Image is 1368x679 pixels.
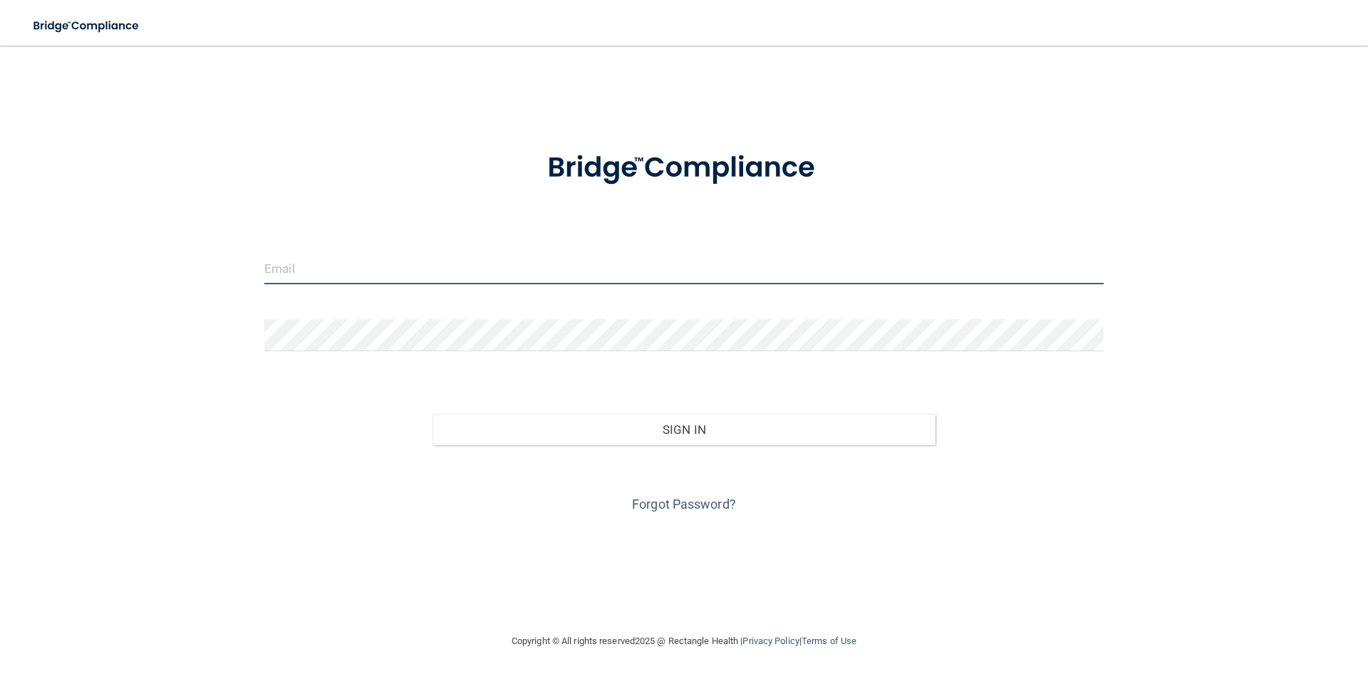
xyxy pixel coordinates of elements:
input: Email [264,252,1104,284]
img: bridge_compliance_login_screen.278c3ca4.svg [518,131,850,205]
img: bridge_compliance_login_screen.278c3ca4.svg [21,11,152,41]
a: Forgot Password? [632,497,736,512]
button: Sign In [432,414,936,445]
a: Privacy Policy [742,636,799,646]
a: Terms of Use [802,636,856,646]
div: Copyright © All rights reserved 2025 @ Rectangle Health | | [424,618,944,664]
